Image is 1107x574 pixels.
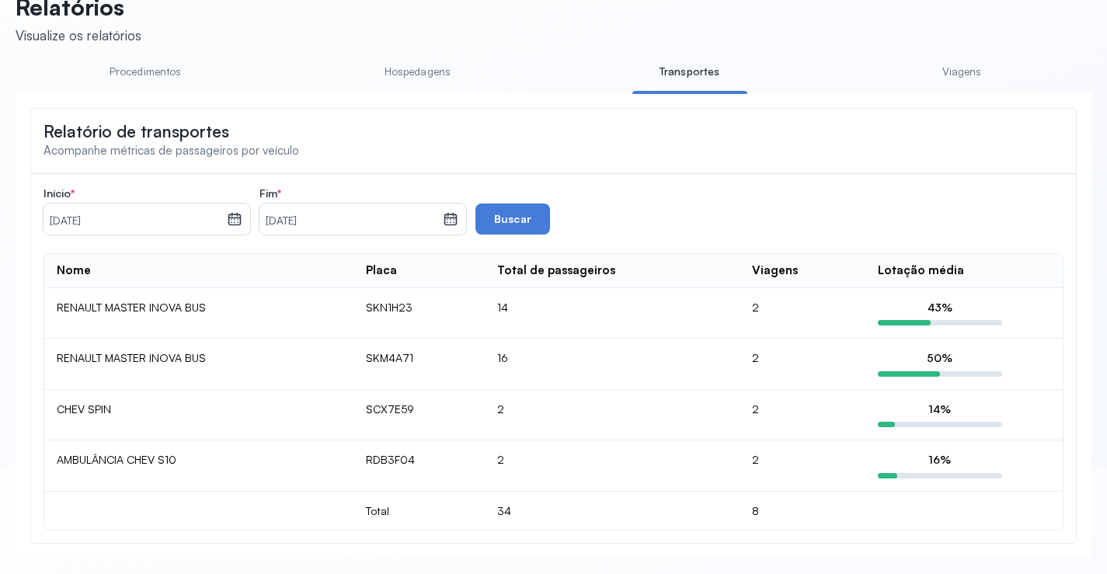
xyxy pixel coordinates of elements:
[360,59,475,85] a: Hospedagens
[497,301,726,315] div: 14
[752,351,853,365] div: 2
[50,214,221,229] small: [DATE]
[57,301,341,315] div: RENAULT MASTER INOVA BUS
[366,402,472,416] div: SCX7E59
[44,121,229,141] span: Relatório de transportes
[752,301,853,315] div: 2
[928,402,951,416] span: 14%
[752,402,853,416] div: 2
[366,453,472,467] div: RDB3F04
[57,263,91,278] div: Nome
[366,263,397,278] div: Placa
[632,59,747,85] a: Transportes
[497,453,726,467] div: 2
[904,59,1019,85] a: Viagens
[44,186,75,200] span: Início
[44,143,299,158] span: Acompanhe métricas de passageiros por veículo
[927,351,952,365] span: 50%
[752,453,853,467] div: 2
[928,453,951,467] span: 16%
[878,263,964,278] div: Lotação média
[497,402,726,416] div: 2
[266,214,437,229] small: [DATE]
[16,27,141,43] div: Visualize os relatórios
[57,351,341,365] div: RENAULT MASTER INOVA BUS
[752,263,798,278] div: Viagens
[57,453,341,467] div: AMBULÂNCIA CHEV S10
[928,301,952,315] span: 43%
[497,351,726,365] div: 16
[366,301,472,315] div: SKN1H23
[57,402,341,416] div: CHEV SPIN
[497,263,615,278] div: Total de passageiros
[88,59,203,85] a: Procedimentos
[475,204,550,235] button: Buscar
[366,351,472,365] div: SKM4A71
[366,504,472,518] div: Total
[752,504,853,518] div: 8
[259,186,281,200] span: Fim
[497,504,726,518] div: 34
